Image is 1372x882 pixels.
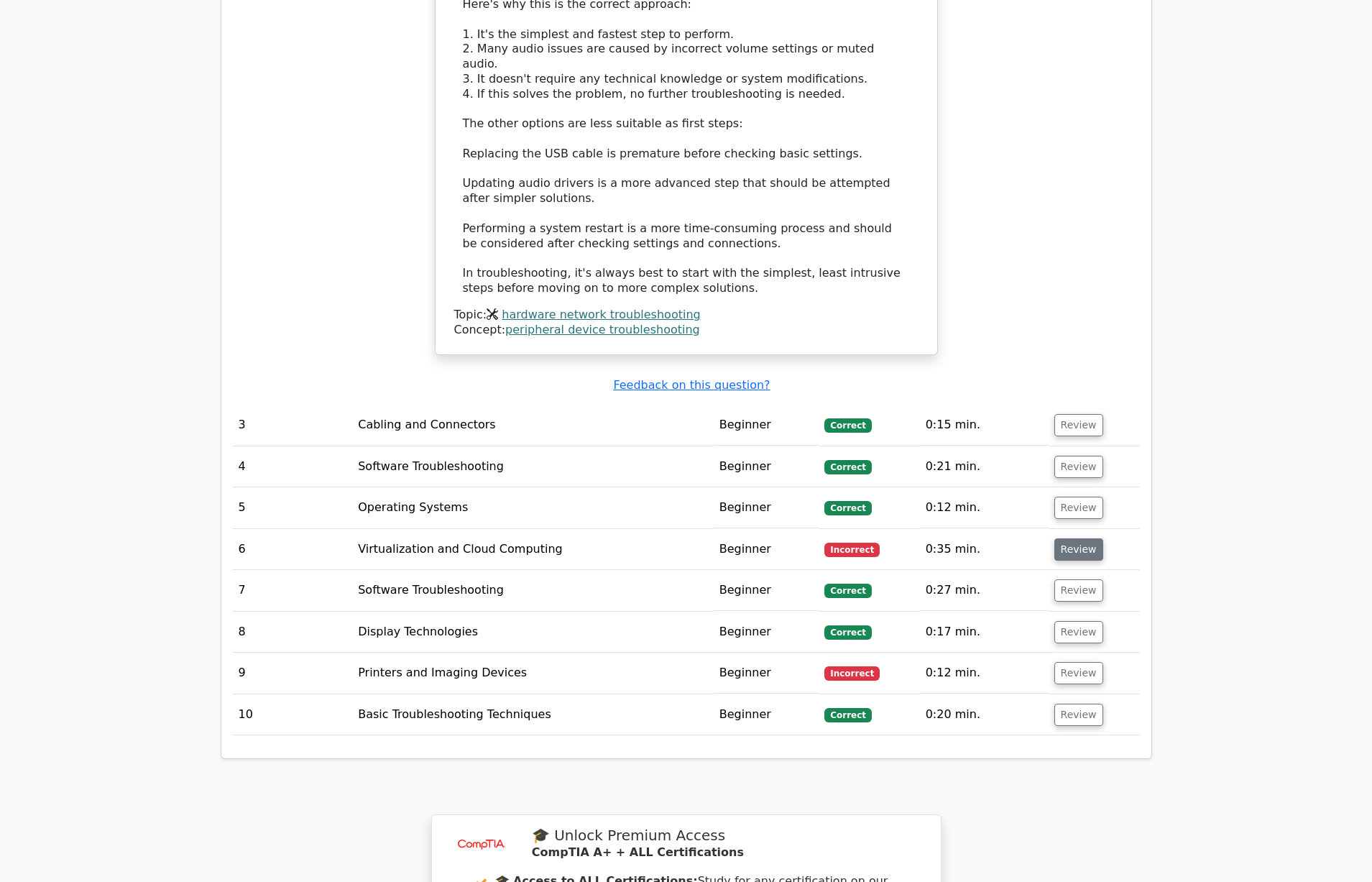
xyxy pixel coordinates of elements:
[352,529,714,570] td: Virtualization and Cloud Computing
[352,405,714,446] td: Cabling and Connectors
[714,612,819,653] td: Beginner
[714,446,819,487] td: Beginner
[454,323,918,338] div: Concept:
[1054,456,1103,478] button: Review
[1054,662,1103,684] button: Review
[352,653,714,694] td: Printers and Imaging Devices
[502,308,700,321] a: hardware network troubleshooting
[920,653,1049,694] td: 0:12 min.
[824,708,871,722] span: Correct
[233,694,353,735] td: 10
[824,501,871,515] span: Correct
[613,378,770,392] a: Feedback on this question?
[1054,497,1103,519] button: Review
[920,694,1049,735] td: 0:20 min.
[233,529,353,570] td: 6
[920,405,1049,446] td: 0:15 min.
[352,612,714,653] td: Display Technologies
[233,653,353,694] td: 9
[352,487,714,528] td: Operating Systems
[920,446,1049,487] td: 0:21 min.
[352,446,714,487] td: Software Troubleshooting
[920,570,1049,611] td: 0:27 min.
[1054,538,1103,561] button: Review
[920,529,1049,570] td: 0:35 min.
[454,308,918,323] div: Topic:
[233,612,353,653] td: 8
[1054,579,1103,602] button: Review
[920,612,1049,653] td: 0:17 min.
[233,405,353,446] td: 3
[1054,621,1103,643] button: Review
[714,405,819,446] td: Beginner
[1054,704,1103,726] button: Review
[714,487,819,528] td: Beginner
[714,570,819,611] td: Beginner
[824,666,880,681] span: Incorrect
[352,570,714,611] td: Software Troubleshooting
[233,446,353,487] td: 4
[233,487,353,528] td: 5
[824,584,871,598] span: Correct
[1054,414,1103,436] button: Review
[824,543,880,557] span: Incorrect
[920,487,1049,528] td: 0:12 min.
[824,418,871,433] span: Correct
[824,625,871,640] span: Correct
[352,694,714,735] td: Basic Troubleshooting Techniques
[714,529,819,570] td: Beginner
[233,570,353,611] td: 7
[505,323,700,336] a: peripheral device troubleshooting
[714,694,819,735] td: Beginner
[714,653,819,694] td: Beginner
[824,460,871,474] span: Correct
